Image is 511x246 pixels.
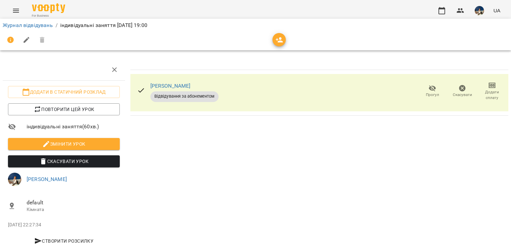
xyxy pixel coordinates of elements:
li: / [56,21,58,29]
button: Повторити цей урок [8,103,120,115]
img: 728131e120417835d086312ced40bd2d.jpg [475,6,484,15]
a: [PERSON_NAME] [150,83,191,89]
span: Створити розсилку [11,237,117,245]
p: індивідуальні заняття [DATE] 19:00 [60,21,147,29]
button: UA [491,4,503,17]
span: Прогул [426,92,439,98]
span: Повторити цей урок [13,105,114,113]
span: For Business [32,14,65,18]
span: Додати сплату [481,89,503,101]
span: Додати в статичний розклад [13,88,114,96]
button: Додати в статичний розклад [8,86,120,98]
button: Скасувати Урок [8,155,120,167]
span: Скасувати [453,92,472,98]
p: Кімната [27,206,120,213]
img: 728131e120417835d086312ced40bd2d.jpg [8,173,21,186]
span: Скасувати Урок [13,157,114,165]
a: [PERSON_NAME] [27,176,67,182]
span: default [27,199,120,207]
button: Скасувати [447,82,477,101]
p: [DATE] 22:27:34 [8,222,120,228]
a: Журнал відвідувань [3,22,53,28]
span: індивідуальні заняття ( 60 хв. ) [27,123,120,131]
button: Прогул [418,82,447,101]
span: Змінити урок [13,140,114,148]
span: Відвідування за абонементом [150,93,219,99]
img: Voopty Logo [32,3,65,13]
button: Додати сплату [477,82,507,101]
nav: breadcrumb [3,21,508,29]
button: Змінити урок [8,138,120,150]
button: Menu [8,3,24,19]
span: UA [493,7,500,14]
